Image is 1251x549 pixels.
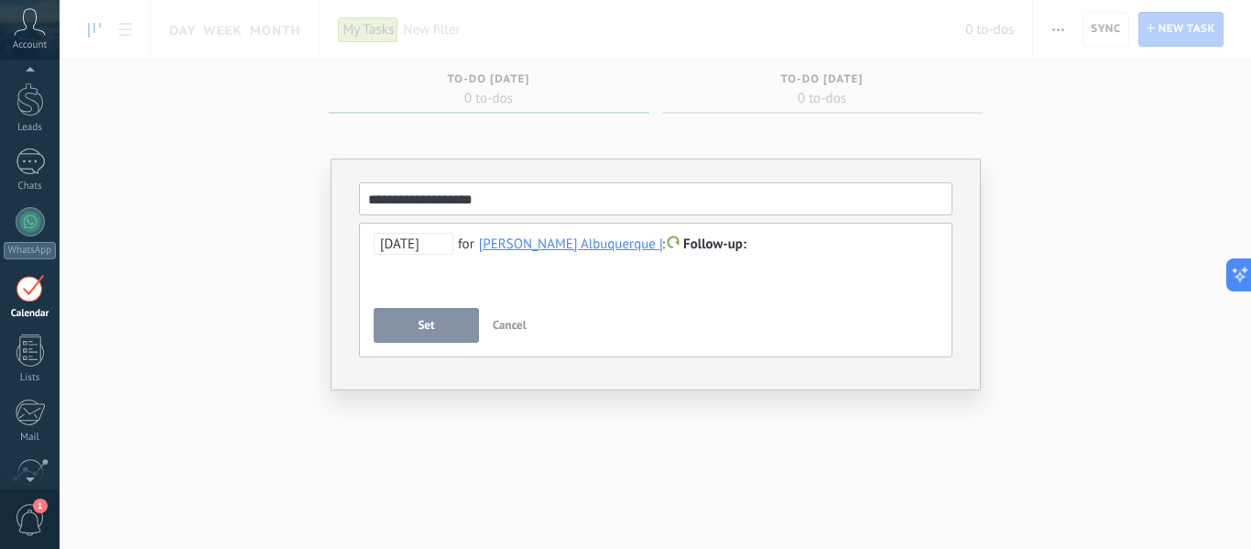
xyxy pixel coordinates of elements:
button: Cancel [485,308,534,343]
span: Account [13,39,47,51]
span: Cancel [493,317,527,333]
div: WhatsApp [4,242,56,259]
span: 1 [33,499,48,513]
div: Lists [4,372,57,384]
button: Set [374,308,479,343]
span: for [458,236,474,252]
div: Mail [4,432,57,444]
div: Marcio Albuquerque de Medeiros [479,236,708,252]
div: Calendar [4,308,57,320]
span: [DATE] [374,233,453,255]
div: : [374,233,746,255]
div: Leads [4,122,57,134]
span: Set [418,319,434,332]
div: Chats [4,181,57,192]
span: Follow-up [683,236,746,253]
